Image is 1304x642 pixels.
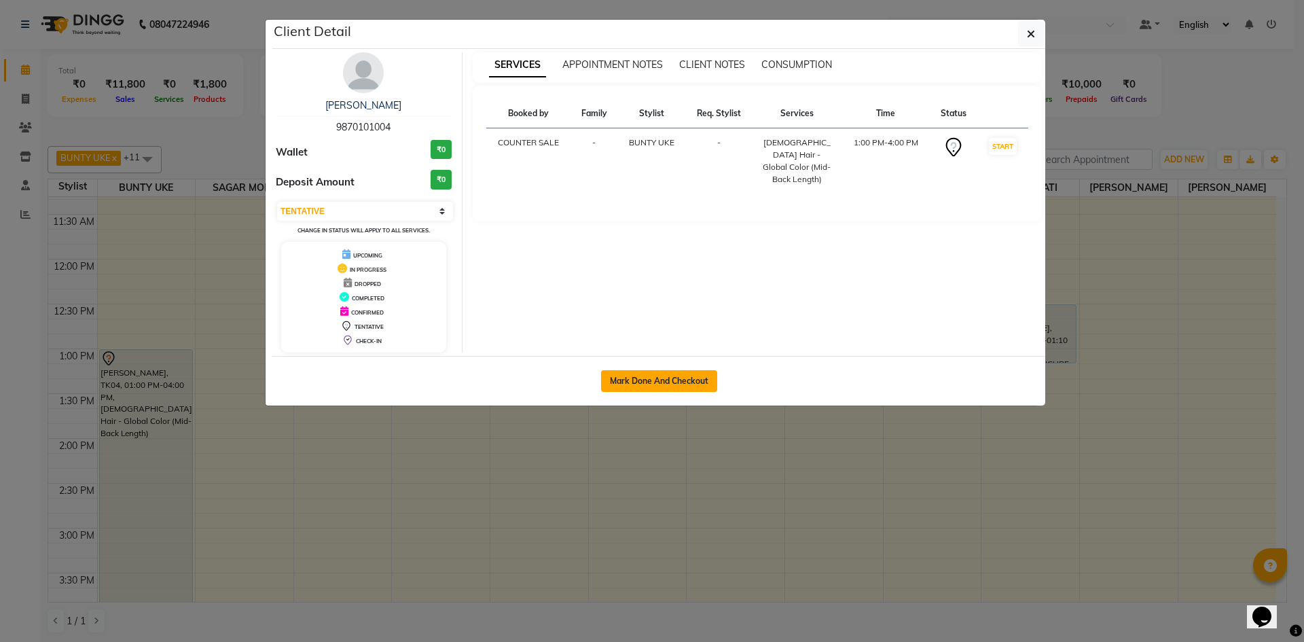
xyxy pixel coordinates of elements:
[841,99,930,128] th: Time
[352,295,384,302] span: COMPLETED
[355,281,381,287] span: DROPPED
[276,175,355,190] span: Deposit Amount
[685,99,752,128] th: Req. Stylist
[350,266,386,273] span: IN PROGRESS
[841,128,930,194] td: 1:00 PM-4:00 PM
[989,138,1017,155] button: START
[617,99,685,128] th: Stylist
[571,128,617,194] td: -
[761,58,832,71] span: CONSUMPTION
[752,99,841,128] th: Services
[685,128,752,194] td: -
[562,58,663,71] span: APPOINTMENT NOTES
[601,370,717,392] button: Mark Done And Checkout
[679,58,745,71] span: CLIENT NOTES
[356,338,382,344] span: CHECK-IN
[276,145,308,160] span: Wallet
[343,52,384,93] img: avatar
[930,99,977,128] th: Status
[325,99,401,111] a: [PERSON_NAME]
[629,137,674,147] span: BUNTY UKE
[489,53,546,77] span: SERVICES
[486,99,571,128] th: Booked by
[431,170,452,190] h3: ₹0
[353,252,382,259] span: UPCOMING
[274,21,351,41] h5: Client Detail
[355,323,384,330] span: TENTATIVE
[1247,588,1290,628] iframe: chat widget
[351,309,384,316] span: CONFIRMED
[336,121,391,133] span: 9870101004
[571,99,617,128] th: Family
[297,227,430,234] small: Change in status will apply to all services.
[760,137,833,185] div: [DEMOGRAPHIC_DATA] Hair - Global Color (Mid-Back Length)
[486,128,571,194] td: COUNTER SALE
[431,140,452,160] h3: ₹0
